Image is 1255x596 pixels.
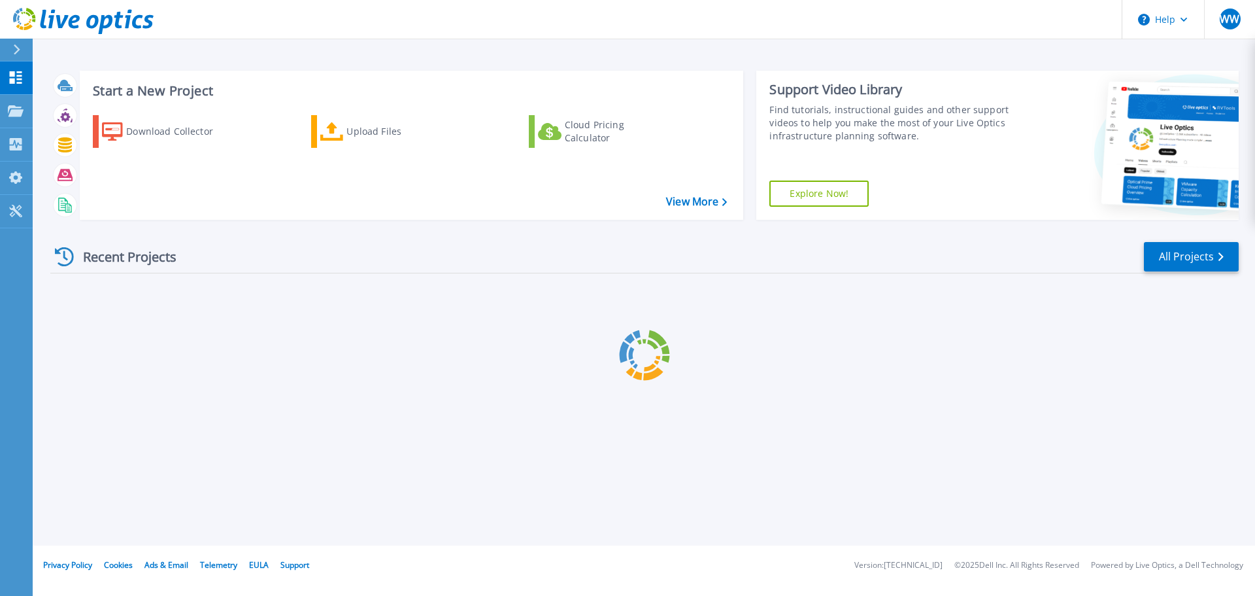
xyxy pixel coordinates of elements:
a: Cloud Pricing Calculator [529,115,675,148]
a: View More [666,196,727,208]
a: Privacy Policy [43,559,92,570]
a: Download Collector [93,115,239,148]
span: WW [1220,14,1239,24]
div: Cloud Pricing Calculator [565,118,669,145]
h3: Start a New Project [93,84,727,98]
a: Telemetry [200,559,237,570]
a: Ads & Email [144,559,188,570]
a: Upload Files [311,115,457,148]
a: Support [280,559,309,570]
li: Powered by Live Optics, a Dell Technology [1091,561,1243,570]
li: Version: [TECHNICAL_ID] [854,561,943,570]
li: © 2025 Dell Inc. All Rights Reserved [954,561,1079,570]
a: Explore Now! [769,181,869,207]
div: Find tutorials, instructional guides and other support videos to help you make the most of your L... [769,103,1015,143]
div: Upload Files [346,118,451,145]
a: Cookies [104,559,133,570]
a: All Projects [1144,242,1239,272]
div: Support Video Library [769,81,1015,98]
a: EULA [249,559,269,570]
div: Download Collector [126,118,231,145]
div: Recent Projects [50,241,194,273]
